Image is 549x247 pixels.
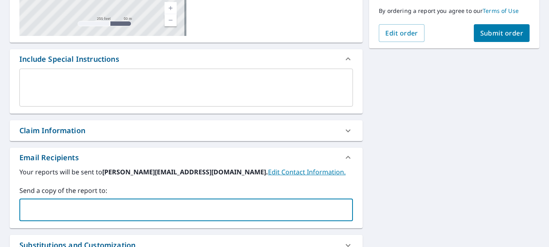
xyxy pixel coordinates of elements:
div: Email Recipients [10,148,363,167]
div: Email Recipients [19,152,79,163]
span: Submit order [480,29,524,38]
button: Submit order [474,24,530,42]
div: Include Special Instructions [10,49,363,69]
b: [PERSON_NAME][EMAIL_ADDRESS][DOMAIN_NAME]. [102,167,268,176]
div: Claim Information [10,120,363,141]
a: Current Level 17, Zoom In [165,2,177,14]
a: Current Level 17, Zoom Out [165,14,177,26]
p: By ordering a report you agree to our [379,7,530,15]
div: Include Special Instructions [19,54,119,65]
div: Claim Information [19,125,85,136]
button: Edit order [379,24,424,42]
label: Your reports will be sent to [19,167,353,177]
a: EditContactInfo [268,167,346,176]
label: Send a copy of the report to: [19,186,353,195]
span: Edit order [385,29,418,38]
a: Terms of Use [483,7,519,15]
